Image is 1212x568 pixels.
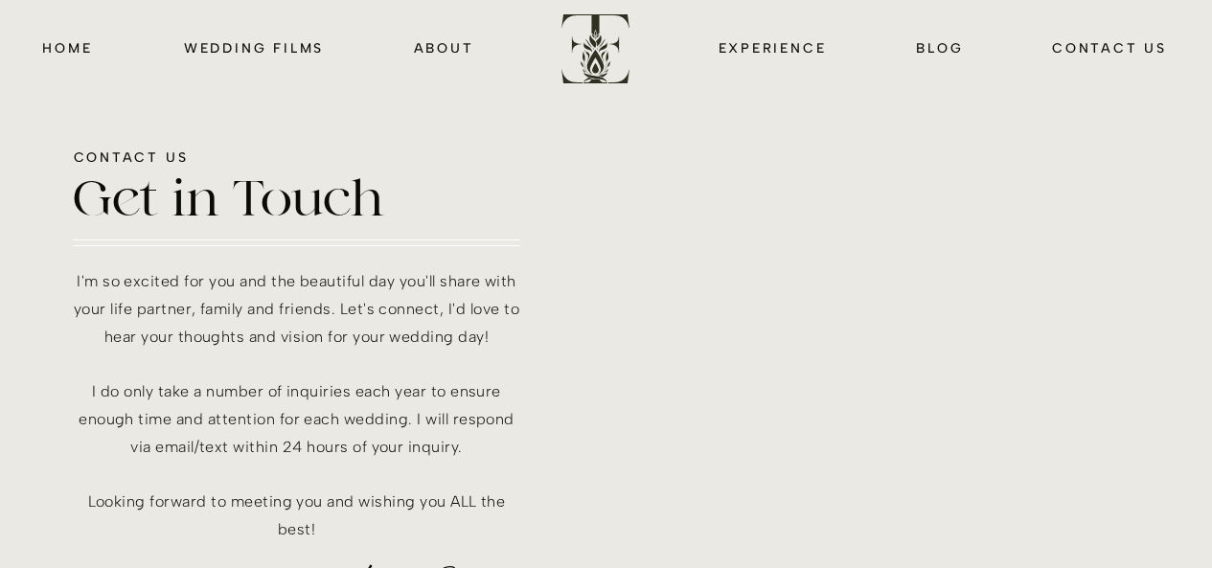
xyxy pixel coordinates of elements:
[74,268,520,551] p: I'm so excited for you and the beautiful day you'll share with your life partner, family and frie...
[74,172,477,234] h2: Get in Touch
[413,36,475,58] a: about
[1050,36,1170,58] a: CONTACT us
[40,36,96,58] a: HOME
[74,146,474,170] h1: CONTACT US
[916,36,965,58] a: blog
[715,36,831,58] a: EXPERIENCE
[181,36,328,58] a: wedding films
